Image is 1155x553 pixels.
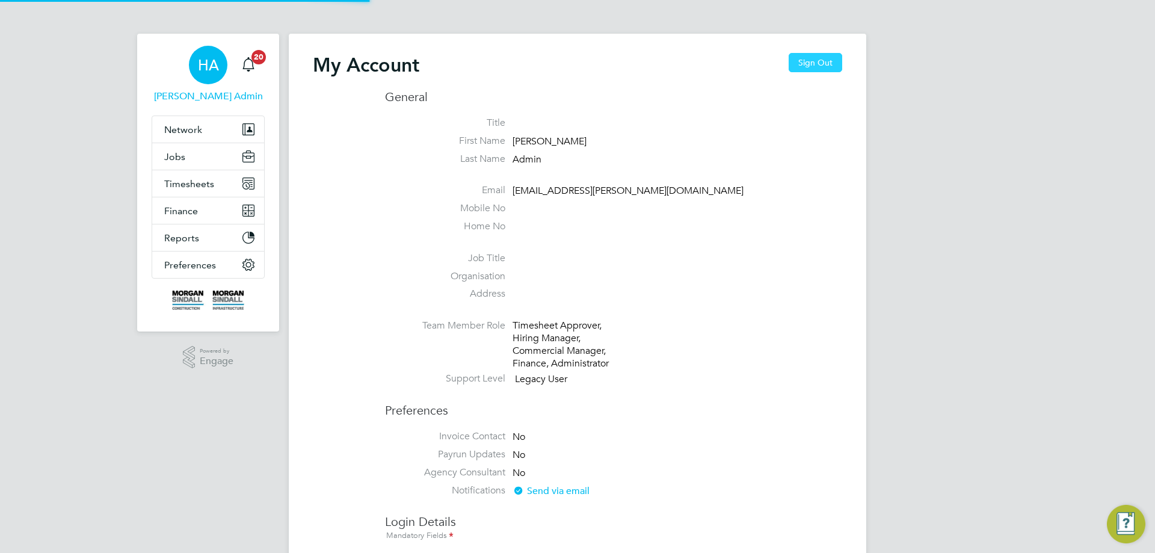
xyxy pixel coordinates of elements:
[385,117,505,129] label: Title
[313,53,419,77] h2: My Account
[513,467,525,479] span: No
[164,232,199,244] span: Reports
[164,151,185,162] span: Jobs
[236,46,260,84] a: 20
[513,449,525,461] span: No
[152,197,264,224] button: Finance
[251,50,266,64] span: 20
[385,448,505,461] label: Payrun Updates
[385,430,505,443] label: Invoice Contact
[385,372,505,385] label: Support Level
[385,153,505,165] label: Last Name
[385,320,505,332] label: Team Member Role
[385,502,842,543] h3: Login Details
[515,374,567,386] span: Legacy User
[385,184,505,197] label: Email
[385,530,842,543] div: Mandatory Fields
[385,484,505,497] label: Notifications
[183,346,234,369] a: Powered byEngage
[385,89,842,105] h3: General
[152,170,264,197] button: Timesheets
[385,220,505,233] label: Home No
[1107,505,1145,543] button: Engage Resource Center
[385,252,505,265] label: Job Title
[200,356,233,366] span: Engage
[198,57,219,73] span: HA
[152,252,264,278] button: Preferences
[152,46,265,103] a: HA[PERSON_NAME] Admin
[200,346,233,356] span: Powered by
[152,143,264,170] button: Jobs
[152,224,264,251] button: Reports
[385,466,505,479] label: Agency Consultant
[385,288,505,300] label: Address
[137,34,279,332] nav: Main navigation
[152,89,265,103] span: Hays Admin
[152,116,264,143] button: Network
[385,270,505,283] label: Organisation
[164,205,198,217] span: Finance
[513,431,525,443] span: No
[385,391,842,418] h3: Preferences
[513,185,744,197] span: [EMAIL_ADDRESS][PERSON_NAME][DOMAIN_NAME]
[513,485,590,497] span: Send via email
[172,291,244,310] img: morgansindall-logo-retina.png
[164,124,202,135] span: Network
[789,53,842,72] button: Sign Out
[385,135,505,147] label: First Name
[164,178,214,190] span: Timesheets
[385,202,505,215] label: Mobile No
[513,320,627,369] div: Timesheet Approver, Hiring Manager, Commercial Manager, Finance, Administrator
[513,135,587,147] span: [PERSON_NAME]
[152,291,265,310] a: Go to home page
[164,259,216,271] span: Preferences
[513,153,541,165] span: Admin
